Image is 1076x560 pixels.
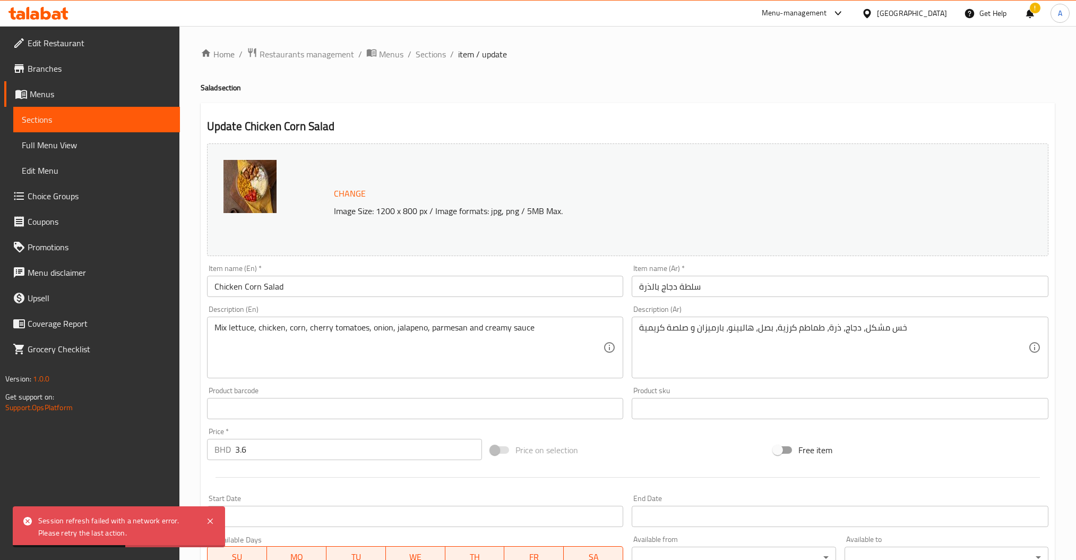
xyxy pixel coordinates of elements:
span: Coverage Report [28,317,171,330]
span: Grocery Checklist [28,343,171,355]
div: Menu-management [762,7,827,20]
nav: breadcrumb [201,47,1055,61]
textarea: Mix lettuce, chicken, corn, cherry tomatoes, onion, jalapeno, parmesan and creamy sauce [214,323,604,373]
a: Menus [4,81,180,107]
h2: Update Chicken Corn Salad [207,118,1048,134]
span: Restaurants management [260,48,354,61]
span: Menus [379,48,403,61]
a: Coupons [4,209,180,234]
a: Coverage Report [4,311,180,336]
span: Version: [5,372,31,386]
input: Please enter price [235,439,482,460]
span: Choice Groups [28,190,171,202]
a: Menus [366,47,403,61]
span: A [1058,7,1062,19]
span: Edit Restaurant [28,37,171,49]
a: Restaurants management [247,47,354,61]
a: Branches [4,56,180,81]
span: Promotions [28,241,171,253]
a: Full Menu View [13,132,180,158]
span: item / update [458,48,507,61]
span: Full Menu View [22,139,171,151]
li: / [239,48,243,61]
input: Please enter product barcode [207,398,624,419]
span: Branches [28,62,171,75]
input: Enter name En [207,276,624,297]
span: Edit Menu [22,164,171,177]
button: Change [330,183,370,205]
li: / [450,48,454,61]
span: 1.0.0 [33,372,49,386]
span: Sections [22,113,171,126]
span: Upsell [28,292,171,304]
p: Image Size: 1200 x 800 px / Image formats: jpg, png / 5MB Max. [330,205,936,217]
div: Session refresh failed with a network error. Please retry the last action. [38,515,195,539]
input: Please enter product sku [632,398,1048,419]
span: Coupons [28,215,171,228]
p: BHD [214,443,231,456]
span: Get support on: [5,390,54,404]
a: Sections [416,48,446,61]
a: Edit Restaurant [4,30,180,56]
a: Choice Groups [4,183,180,209]
a: Menu disclaimer [4,260,180,285]
a: Grocery Checklist [4,336,180,362]
span: Price on selection [515,444,578,456]
li: / [358,48,362,61]
img: chicken_corn638772925732100598.jpg [223,160,277,213]
span: Free item [798,444,832,456]
a: Support.OpsPlatform [5,401,73,414]
li: / [408,48,411,61]
textarea: خس مشكل، دجاج، ذرة، طماطم كرزية، بصل، هالبينو، بارميزان و صلصة كريمية [639,323,1028,373]
a: Upsell [4,285,180,311]
div: [GEOGRAPHIC_DATA] [877,7,947,19]
h4: Salad section [201,82,1055,93]
span: Menus [30,88,171,100]
span: Menu disclaimer [28,266,171,279]
a: Home [201,48,235,61]
span: Change [334,186,366,201]
input: Enter name Ar [632,276,1048,297]
a: Edit Menu [13,158,180,183]
a: Promotions [4,234,180,260]
a: Sections [13,107,180,132]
